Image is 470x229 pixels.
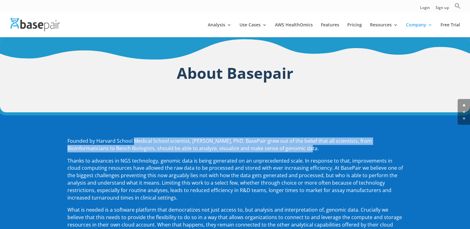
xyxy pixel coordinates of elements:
[11,18,60,31] img: Basepair
[347,23,362,37] a: Pricing
[454,3,461,9] svg: Search
[420,6,430,12] a: Login
[321,23,339,37] a: Features
[208,23,231,37] a: Analysis
[436,6,449,12] a: Sign up
[463,111,465,113] a: 1
[440,23,460,37] a: Free Trial
[67,157,403,201] span: Thanks to advances in NGS technology, genomic data is being generated on an unprecedented scale. ...
[370,23,398,37] a: Resources
[67,137,403,157] p: Founded by Harvard School Medical School scientist, [PERSON_NAME], PhD, BasePair grew out of the ...
[463,117,465,119] a: 2
[463,104,465,106] a: 0
[454,3,461,12] a: Search Icon Link
[240,23,267,37] a: Use Cases
[406,23,432,37] a: Company
[67,62,403,87] h1: About Basepair
[351,185,463,222] iframe: Drift Widget Chat Controller
[275,23,313,37] a: AWS HealthOmics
